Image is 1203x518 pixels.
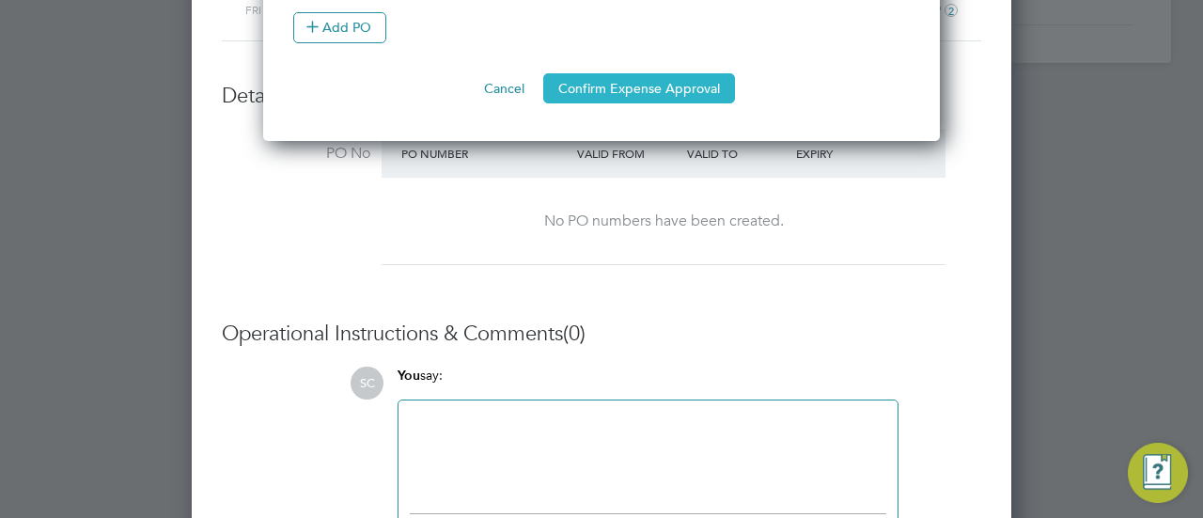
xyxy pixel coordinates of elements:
[293,12,386,42] button: Add PO
[945,4,958,17] i: 2
[397,136,572,170] div: PO Number
[222,144,370,164] label: PO No
[351,367,383,400] span: SC
[245,2,261,17] span: Fri
[563,321,586,346] span: (0)
[1128,443,1188,503] button: Engage Resource Center
[469,73,539,103] button: Cancel
[682,136,792,170] div: Valid To
[572,136,682,170] div: Valid From
[791,136,901,170] div: Expiry
[222,83,981,110] h3: Details
[222,321,981,348] h3: Operational Instructions & Comments
[398,367,898,400] div: say:
[543,73,735,103] button: Confirm Expense Approval
[398,368,420,384] span: You
[400,212,927,231] div: No PO numbers have been created.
